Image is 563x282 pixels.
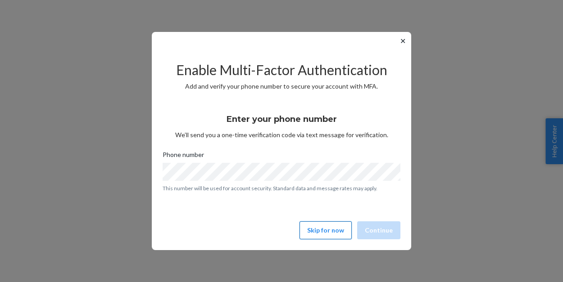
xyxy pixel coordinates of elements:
button: Skip for now [300,221,352,239]
p: Add and verify your phone number to secure your account with MFA. [163,82,400,91]
h2: Enable Multi-Factor Authentication [163,63,400,77]
button: ✕ [398,36,408,46]
div: We’ll send you a one-time verification code via text message for verification. [163,106,400,139]
span: Phone number [163,150,204,163]
p: This number will be used for account security. Standard data and message rates may apply. [163,184,400,192]
button: Continue [357,221,400,239]
h3: Enter your phone number [227,113,337,125]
